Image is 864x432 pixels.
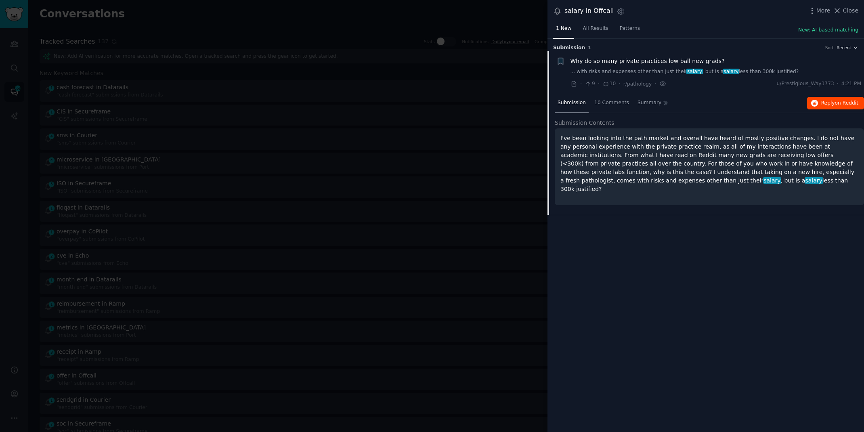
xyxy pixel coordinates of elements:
button: New: AI-based matching [798,27,858,34]
span: Submission [553,44,585,52]
span: r/pathology [623,81,652,87]
span: All Results [583,25,608,32]
div: Sort [825,45,834,50]
a: Patterns [617,22,643,39]
span: 10 Comments [594,99,629,107]
span: · [580,80,582,88]
span: Submission [558,99,586,107]
span: 4:21 PM [841,80,861,88]
div: salary in Offcall [564,6,614,16]
span: 1 [588,45,591,50]
span: · [654,80,656,88]
span: u/Prestigious_Way3773 [777,80,834,88]
span: · [837,80,839,88]
span: · [598,80,600,88]
button: Replyon Reddit [807,97,864,110]
button: Close [833,6,858,15]
span: Recent [837,45,851,50]
a: 1 New [553,22,574,39]
button: More [808,6,830,15]
span: salary [686,69,703,74]
span: Submission Contents [555,119,614,127]
p: I've been looking into the path market and overall have heard of mostly positive changes. I do no... [560,134,858,193]
button: Recent [837,45,858,50]
span: Close [843,6,858,15]
span: salary [723,69,740,74]
span: salary [763,177,782,184]
span: 10 [602,80,616,88]
span: Patterns [620,25,640,32]
span: salary [805,177,823,184]
a: ... with risks and expenses other than just theirsalary, but is asalaryless than 300k justified? [570,68,862,75]
span: 9 [585,80,595,88]
span: Reply [821,100,858,107]
span: Summary [638,99,661,107]
a: All Results [580,22,611,39]
a: Why do so many private practices low ball new grads? [570,57,725,65]
span: 1 New [556,25,571,32]
span: More [816,6,830,15]
span: on Reddit [835,100,858,106]
span: · [619,80,620,88]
